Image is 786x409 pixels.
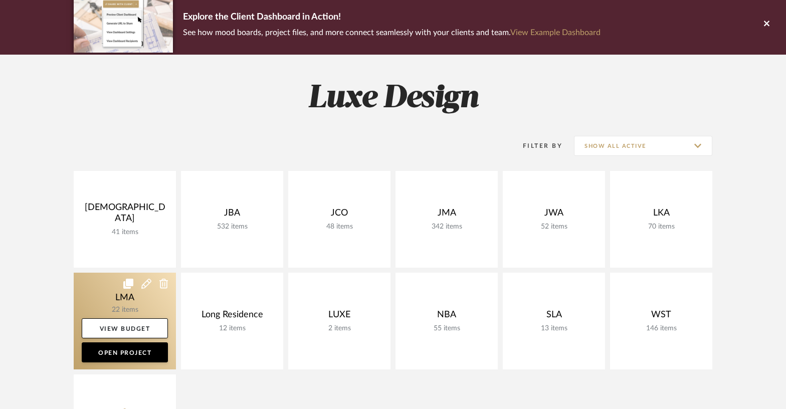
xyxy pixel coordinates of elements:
div: NBA [404,309,490,324]
a: View Budget [82,318,168,338]
div: LUXE [296,309,382,324]
a: View Example Dashboard [510,29,601,37]
div: 13 items [511,324,597,333]
div: 342 items [404,223,490,231]
p: Explore the Client Dashboard in Action! [183,10,601,26]
div: JMA [404,208,490,223]
p: See how mood boards, project files, and more connect seamlessly with your clients and team. [183,26,601,40]
div: 70 items [618,223,704,231]
div: Filter By [510,141,562,151]
div: WST [618,309,704,324]
div: JWA [511,208,597,223]
div: LKA [618,208,704,223]
div: 12 items [189,324,275,333]
div: [DEMOGRAPHIC_DATA] [82,202,168,228]
div: JCO [296,208,382,223]
div: JBA [189,208,275,223]
a: Open Project [82,342,168,362]
div: 532 items [189,223,275,231]
div: 52 items [511,223,597,231]
div: 2 items [296,324,382,333]
div: 48 items [296,223,382,231]
div: 41 items [82,228,168,237]
div: SLA [511,309,597,324]
div: 146 items [618,324,704,333]
div: Long Residence [189,309,275,324]
h2: Luxe Design [32,80,754,117]
div: 55 items [404,324,490,333]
